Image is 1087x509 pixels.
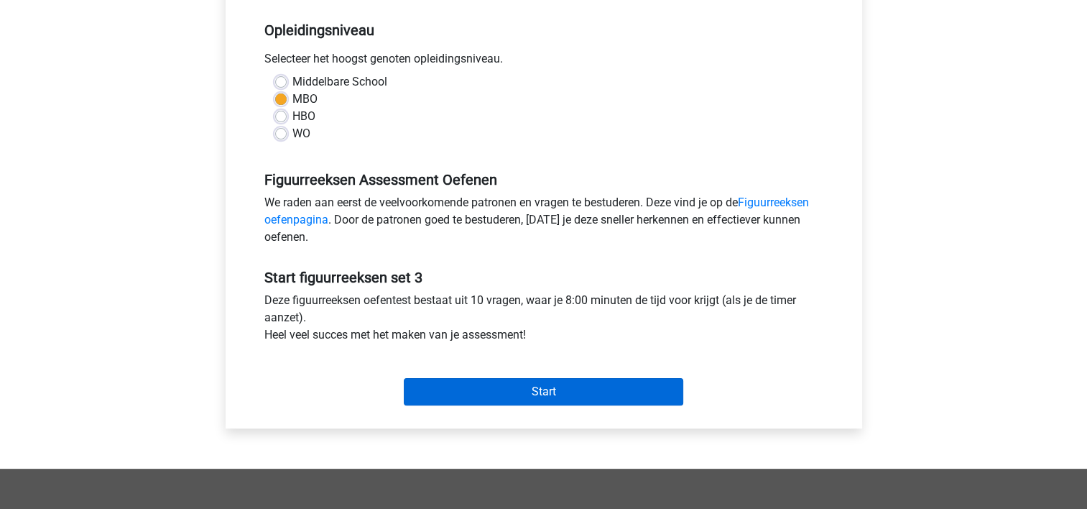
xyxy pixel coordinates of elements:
input: Start [404,378,683,405]
div: Deze figuurreeksen oefentest bestaat uit 10 vragen, waar je 8:00 minuten de tijd voor krijgt (als... [254,292,834,349]
label: HBO [292,108,315,125]
h5: Figuurreeksen Assessment Oefenen [264,171,823,188]
div: Selecteer het hoogst genoten opleidingsniveau. [254,50,834,73]
label: Middelbare School [292,73,387,91]
label: MBO [292,91,318,108]
h5: Start figuurreeksen set 3 [264,269,823,286]
div: We raden aan eerst de veelvoorkomende patronen en vragen te bestuderen. Deze vind je op de . Door... [254,194,834,252]
h5: Opleidingsniveau [264,16,823,45]
label: WO [292,125,310,142]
